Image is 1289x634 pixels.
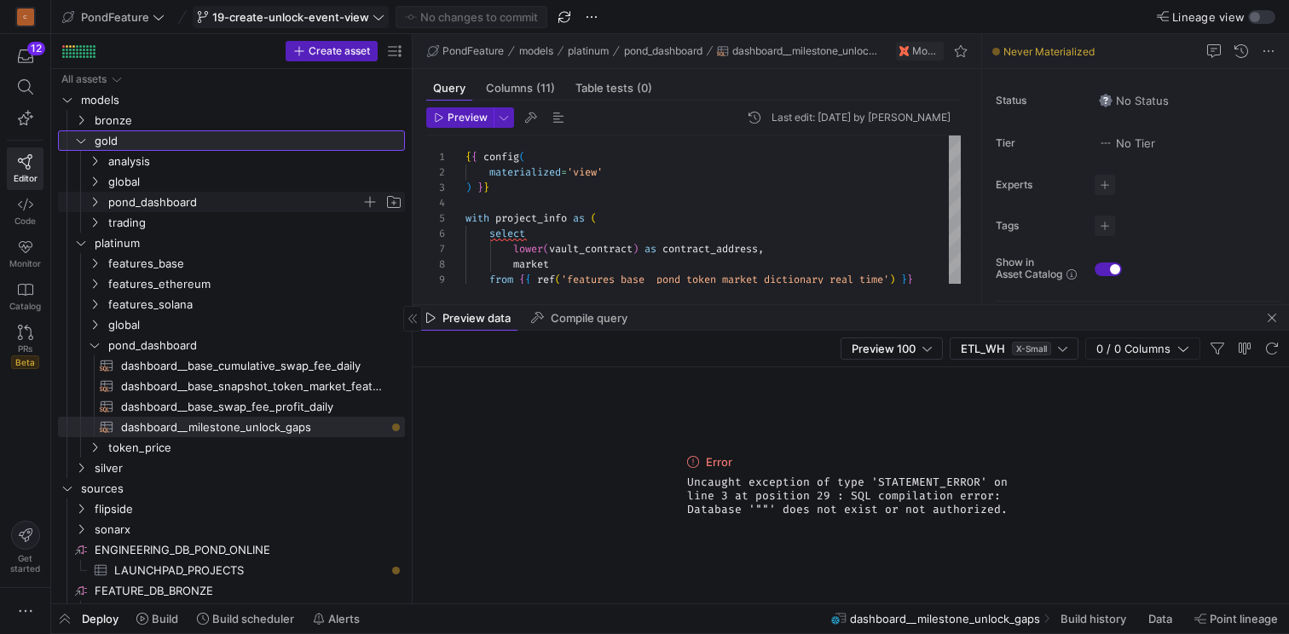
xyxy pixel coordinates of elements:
span: dashboard__milestone_unlock_gaps​​​​​​​​​​ [121,418,385,437]
span: Columns [486,83,555,94]
div: 2 [426,164,445,180]
button: Data [1141,604,1183,633]
div: Press SPACE to select this row. [58,110,405,130]
span: global [108,315,402,335]
span: Lineage view [1172,10,1245,24]
span: trading [108,213,402,233]
span: ( [543,242,549,256]
div: Last edit: [DATE] by [PERSON_NAME] [772,112,951,124]
div: Press SPACE to select this row. [58,519,405,539]
span: Monitor [9,258,41,268]
span: } [477,181,483,194]
button: 19-create-unlock-event-view [193,6,389,28]
span: X-Small [1012,342,1051,355]
a: PRsBeta [7,318,43,376]
button: platinum [564,41,613,61]
div: 9 [426,272,445,287]
span: models [81,90,402,110]
span: 19-create-unlock-event-view [212,10,369,24]
span: ( [555,273,561,286]
span: Build history [1061,612,1126,625]
span: dashboard__base_snapshot_token_market_features​​​​​​​​​​ [121,377,385,396]
span: global [108,172,402,192]
a: Editor [7,147,43,190]
span: FEATURE_DB_BRONZE​​​​​​​​ [95,581,402,601]
img: No status [1099,94,1113,107]
span: Show in Asset Catalog [996,256,1062,280]
span: models [519,45,553,57]
img: undefined [899,46,909,56]
span: Code [14,216,36,226]
a: LAUNCHPAD_PROJECTS​​​​​​​​​ [58,560,405,580]
span: Tags [996,220,1081,232]
div: 6 [426,226,445,241]
span: , [758,242,764,256]
span: { [471,150,477,164]
span: ( [519,150,525,164]
span: Preview data [442,313,511,324]
span: No Status [1099,94,1169,107]
span: Experts [996,179,1081,191]
a: dashboard__milestone_unlock_gaps​​​​​​​​​​ [58,417,405,437]
div: Press SPACE to select this row. [58,376,405,396]
span: 'view' [567,165,603,179]
span: (11) [536,83,555,94]
button: Preview [426,107,494,128]
span: pond_dashboard [108,336,402,355]
span: dashboard__milestone_unlock_gaps [732,45,881,57]
span: Data [1148,612,1172,625]
span: PondFeature [442,45,504,57]
span: (0) [637,83,652,94]
span: { [519,273,525,286]
span: as [573,211,585,225]
span: bronze [95,111,402,130]
button: PondFeature [423,41,508,61]
span: LAUNCHPAD_PROJECTS​​​​​​​​​ [114,561,385,580]
span: Editor [14,173,38,183]
a: Monitor [7,233,43,275]
button: PondFeature [58,6,169,28]
div: 7 [426,241,445,256]
button: models [515,41,558,61]
span: vault_contract [549,242,633,256]
div: 8 [426,256,445,272]
button: dashboard__milestone_unlock_gaps [713,41,886,61]
div: 1 [426,149,445,164]
span: 0 / 0 Columns [1096,342,1177,355]
span: project_info [495,211,567,225]
div: Press SPACE to select this row. [58,233,405,253]
span: Preview [448,112,488,124]
span: Never Materialized [1003,45,1095,58]
a: Catalog [7,275,43,318]
div: Press SPACE to select this row. [58,396,405,417]
div: Press SPACE to select this row. [58,253,405,274]
a: dashboard__base_snapshot_token_market_features​​​​​​​​​​ [58,376,405,396]
span: PondFeature [81,10,149,24]
div: Press SPACE to select this row. [58,274,405,294]
div: Press SPACE to select this row. [58,294,405,314]
div: Press SPACE to select this row. [58,192,405,212]
div: 3 [426,180,445,195]
div: 4 [426,195,445,210]
span: sonarx [95,520,402,539]
span: ) [465,181,471,194]
button: Getstarted [7,514,43,580]
span: ENGINEERING_DB_POND_ONLINE​​​​​​​​ [95,540,402,560]
span: analysis [108,152,402,171]
button: pond_dashboard [620,41,707,61]
div: Press SPACE to select this row. [58,499,405,519]
span: materialized [489,165,561,179]
span: } [483,181,489,194]
div: Press SPACE to select this row. [58,580,405,601]
span: Get started [10,553,40,573]
span: features_base [108,254,402,274]
span: lower [513,242,543,256]
span: Preview 100 [852,342,916,355]
span: sources [81,479,402,499]
button: 0 / 0 Columns [1085,337,1200,360]
a: C [7,3,43,32]
span: Tier [996,137,1081,149]
a: dashboard__base_swap_fee_profit_daily​​​​​​​​​​ [58,396,405,417]
a: dashboard__base_cumulative_swap_fee_daily​​​​​​​​​​ [58,355,405,376]
span: platinum [568,45,609,57]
